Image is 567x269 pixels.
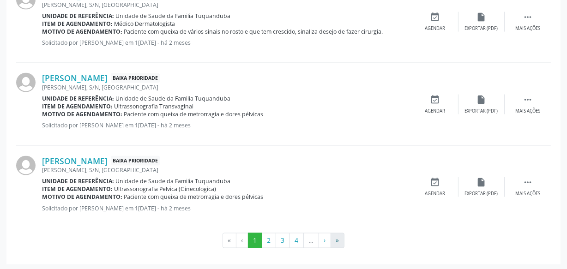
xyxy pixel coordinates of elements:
b: Item de agendamento: [42,102,113,110]
b: Unidade de referência: [42,95,114,102]
button: Go to page 4 [290,233,304,249]
div: Exportar (PDF) [465,25,498,32]
div: [PERSON_NAME], S/N, [GEOGRAPHIC_DATA] [42,166,412,174]
button: Go to last page [331,233,344,249]
span: Unidade de Saude da Familia Tuquanduba [116,12,231,20]
span: Paciente com queixa de metrorragia e dores pélvicas [124,110,264,118]
div: Mais ações [515,108,540,114]
b: Item de agendamento: [42,20,113,28]
span: Ultrassonografia Pelvica (Ginecologica) [115,185,217,193]
div: Agendar [425,25,446,32]
img: img [16,156,36,175]
i: insert_drive_file [477,95,487,105]
i: insert_drive_file [477,12,487,22]
ul: Pagination [16,233,551,249]
p: Solicitado por [PERSON_NAME] em 1[DATE] - há 2 meses [42,121,412,129]
button: Go to next page [319,233,331,249]
span: Ultrassonografia Transvaginal [115,102,194,110]
div: Mais ações [515,191,540,197]
b: Unidade de referência: [42,177,114,185]
div: Agendar [425,191,446,197]
span: Unidade de Saude da Familia Tuquanduba [116,95,231,102]
b: Motivo de agendamento: [42,28,122,36]
div: [PERSON_NAME], S/N, [GEOGRAPHIC_DATA] [42,1,412,9]
i: event_available [430,177,440,187]
b: Motivo de agendamento: [42,110,122,118]
span: Unidade de Saude da Familia Tuquanduba [116,177,231,185]
button: Go to page 3 [276,233,290,249]
div: Exportar (PDF) [465,108,498,114]
p: Solicitado por [PERSON_NAME] em 1[DATE] - há 2 meses [42,39,412,47]
i: event_available [430,95,440,105]
i: insert_drive_file [477,177,487,187]
b: Item de agendamento: [42,185,113,193]
i:  [523,95,533,105]
div: Exportar (PDF) [465,191,498,197]
span: Baixa Prioridade [111,156,160,166]
span: Paciente com queixa de vários sinais no rosto e que tem crescido, sinaliza desejo de fazer cirurgia. [124,28,383,36]
div: [PERSON_NAME], S/N, [GEOGRAPHIC_DATA] [42,84,412,91]
div: Agendar [425,108,446,114]
i:  [523,177,533,187]
div: Mais ações [515,25,540,32]
a: [PERSON_NAME] [42,73,108,83]
p: Solicitado por [PERSON_NAME] em 1[DATE] - há 2 meses [42,204,412,212]
button: Go to page 2 [262,233,276,249]
span: Paciente com queixa de metrorragia e dores pélvicas [124,193,264,201]
a: [PERSON_NAME] [42,156,108,166]
b: Motivo de agendamento: [42,193,122,201]
span: Médico Dermatologista [115,20,175,28]
button: Go to page 1 [248,233,262,249]
b: Unidade de referência: [42,12,114,20]
img: img [16,73,36,92]
span: Baixa Prioridade [111,73,160,83]
i: event_available [430,12,440,22]
i:  [523,12,533,22]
